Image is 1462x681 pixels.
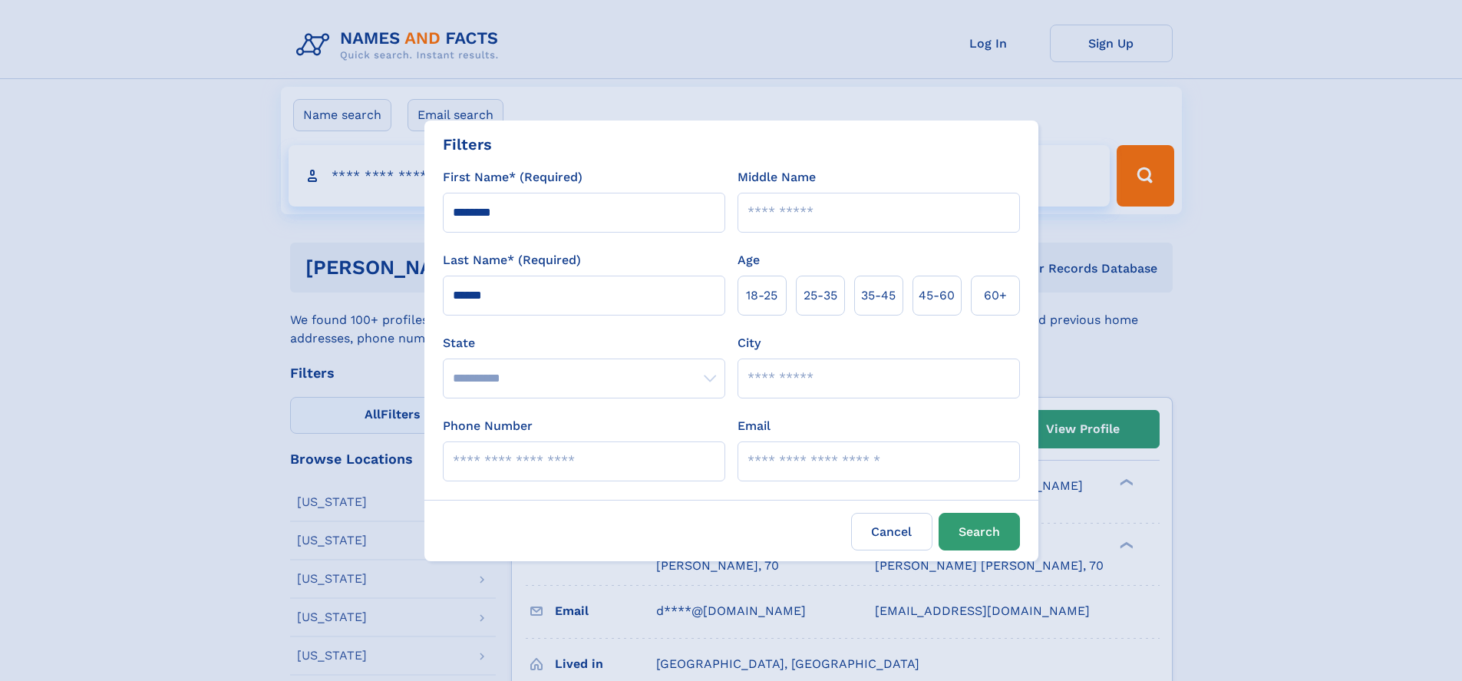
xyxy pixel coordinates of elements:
[861,286,896,305] span: 35‑45
[443,133,492,156] div: Filters
[919,286,955,305] span: 45‑60
[984,286,1007,305] span: 60+
[738,334,761,352] label: City
[443,334,725,352] label: State
[738,168,816,187] label: Middle Name
[851,513,932,550] label: Cancel
[738,251,760,269] label: Age
[746,286,777,305] span: 18‑25
[738,417,771,435] label: Email
[443,168,582,187] label: First Name* (Required)
[443,251,581,269] label: Last Name* (Required)
[443,417,533,435] label: Phone Number
[939,513,1020,550] button: Search
[804,286,837,305] span: 25‑35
